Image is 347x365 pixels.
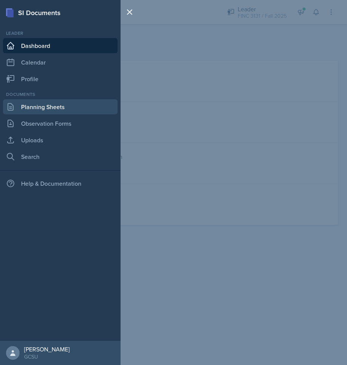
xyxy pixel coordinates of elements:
[3,99,118,114] a: Planning Sheets
[3,116,118,131] a: Observation Forms
[3,30,118,37] div: Leader
[3,55,118,70] a: Calendar
[3,91,118,98] div: Documents
[3,38,118,53] a: Dashboard
[3,132,118,148] a: Uploads
[3,176,118,191] div: Help & Documentation
[3,71,118,86] a: Profile
[3,149,118,164] a: Search
[24,353,70,360] div: GCSU
[24,345,70,353] div: [PERSON_NAME]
